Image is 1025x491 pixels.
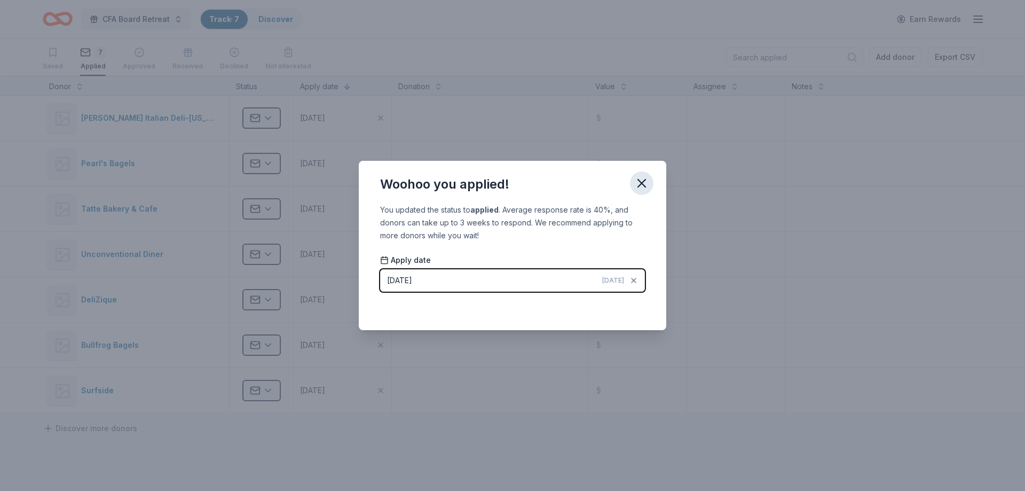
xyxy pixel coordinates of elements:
b: applied [470,205,499,214]
div: [DATE] [387,274,412,287]
div: Woohoo you applied! [380,176,509,193]
div: You updated the status to . Average response rate is 40%, and donors can take up to 3 weeks to re... [380,204,645,242]
button: [DATE][DATE] [380,269,645,292]
span: [DATE] [602,276,624,285]
span: Apply date [380,255,431,266]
